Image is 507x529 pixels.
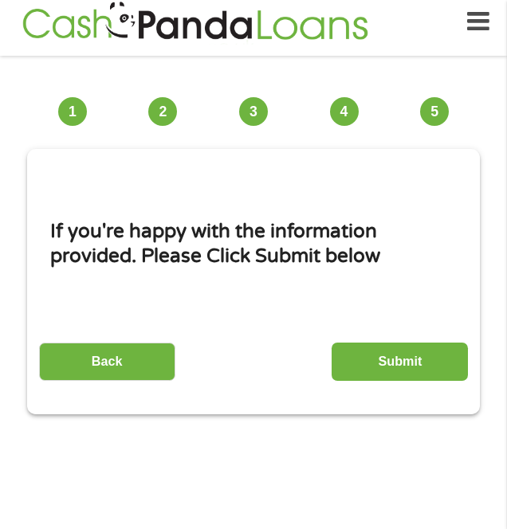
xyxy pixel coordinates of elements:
[332,343,468,382] input: Submit
[420,97,449,126] span: 5
[58,97,87,126] span: 1
[148,97,177,126] span: 2
[50,219,457,269] h1: If you're happy with the information provided. Please Click Submit below
[39,343,175,382] input: Back
[330,97,359,126] span: 4
[239,97,268,126] span: 3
